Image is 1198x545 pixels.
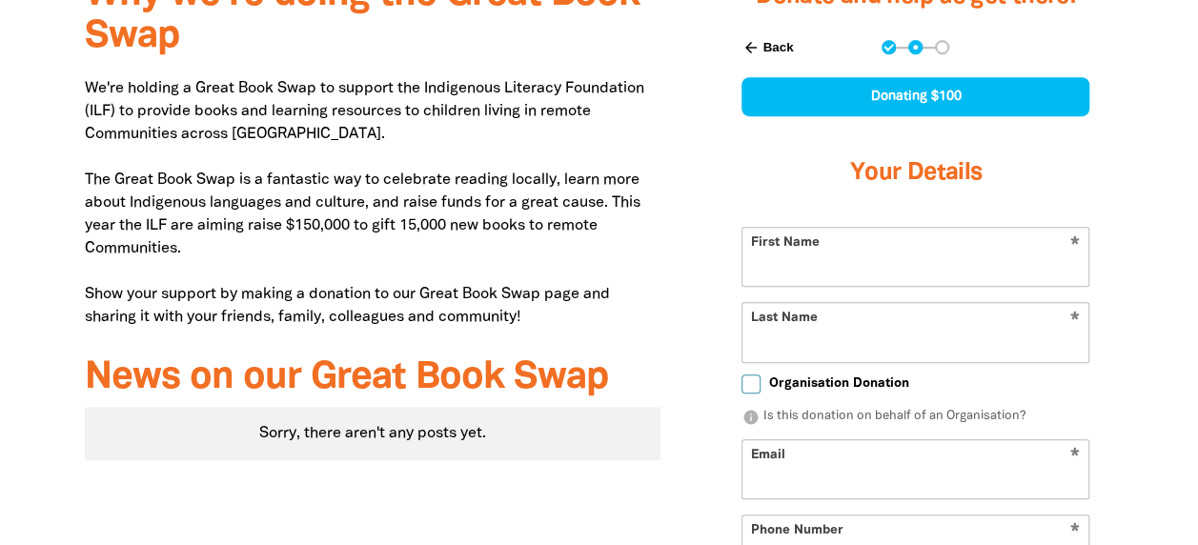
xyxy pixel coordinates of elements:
[768,374,908,393] span: Organisation Donation
[85,407,661,460] div: Paginated content
[935,40,949,54] button: Navigate to step 3 of 3 to enter your payment details
[741,135,1089,212] h3: Your Details
[85,357,661,399] h3: News on our Great Book Swap
[882,40,896,54] button: Navigate to step 1 of 3 to enter your donation amount
[1070,523,1080,541] i: Required
[734,31,801,64] button: Back
[741,77,1089,116] div: Donating $100
[741,409,759,426] i: info
[85,77,661,329] p: We're holding a Great Book Swap to support the Indigenous Literacy Foundation (ILF) to provide bo...
[741,374,761,394] input: Organisation Donation
[85,407,661,460] div: Sorry, there aren't any posts yet.
[908,40,923,54] button: Navigate to step 2 of 3 to enter your details
[741,408,1089,427] p: Is this donation on behalf of an Organisation?
[741,39,759,56] i: arrow_back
